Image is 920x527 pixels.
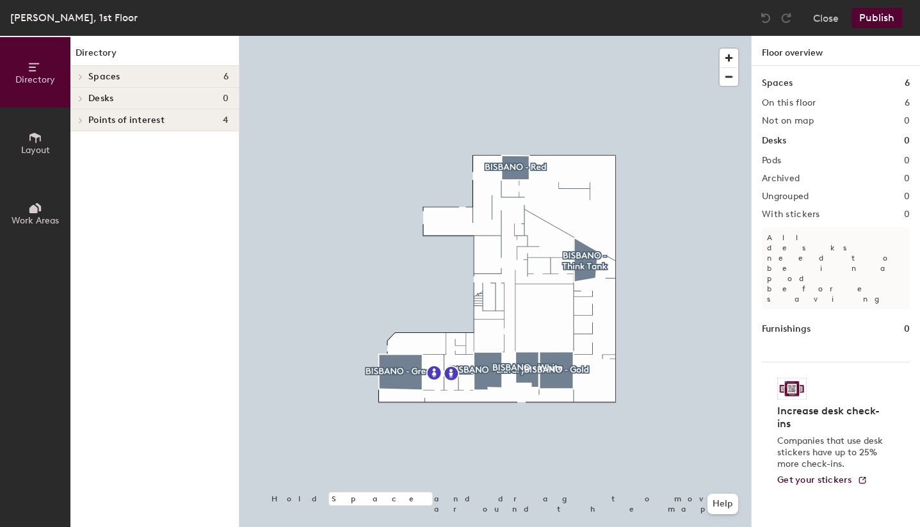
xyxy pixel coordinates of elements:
[905,98,910,108] h2: 6
[762,209,820,220] h2: With stickers
[777,475,868,486] a: Get your stickers
[904,209,910,220] h2: 0
[777,435,887,470] p: Companies that use desk stickers have up to 25% more check-ins.
[762,191,809,202] h2: Ungrouped
[70,46,239,66] h1: Directory
[905,76,910,90] h1: 6
[777,405,887,430] h4: Increase desk check-ins
[223,72,229,82] span: 6
[904,156,910,166] h2: 0
[851,8,902,28] button: Publish
[762,76,793,90] h1: Spaces
[762,156,781,166] h2: Pods
[223,115,229,126] span: 4
[223,93,229,104] span: 0
[762,322,811,336] h1: Furnishings
[904,191,910,202] h2: 0
[777,474,852,485] span: Get your stickers
[762,98,816,108] h2: On this floor
[904,116,910,126] h2: 0
[904,174,910,184] h2: 0
[777,378,807,400] img: Sticker logo
[12,215,59,226] span: Work Areas
[707,494,738,514] button: Help
[762,134,786,148] h1: Desks
[762,116,814,126] h2: Not on map
[10,10,138,26] div: [PERSON_NAME], 1st Floor
[88,93,113,104] span: Desks
[904,322,910,336] h1: 0
[88,115,165,126] span: Points of interest
[21,145,50,156] span: Layout
[762,174,800,184] h2: Archived
[780,12,793,24] img: Redo
[904,134,910,148] h1: 0
[813,8,839,28] button: Close
[762,227,910,309] p: All desks need to be in a pod before saving
[88,72,120,82] span: Spaces
[15,74,55,85] span: Directory
[759,12,772,24] img: Undo
[752,36,920,66] h1: Floor overview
